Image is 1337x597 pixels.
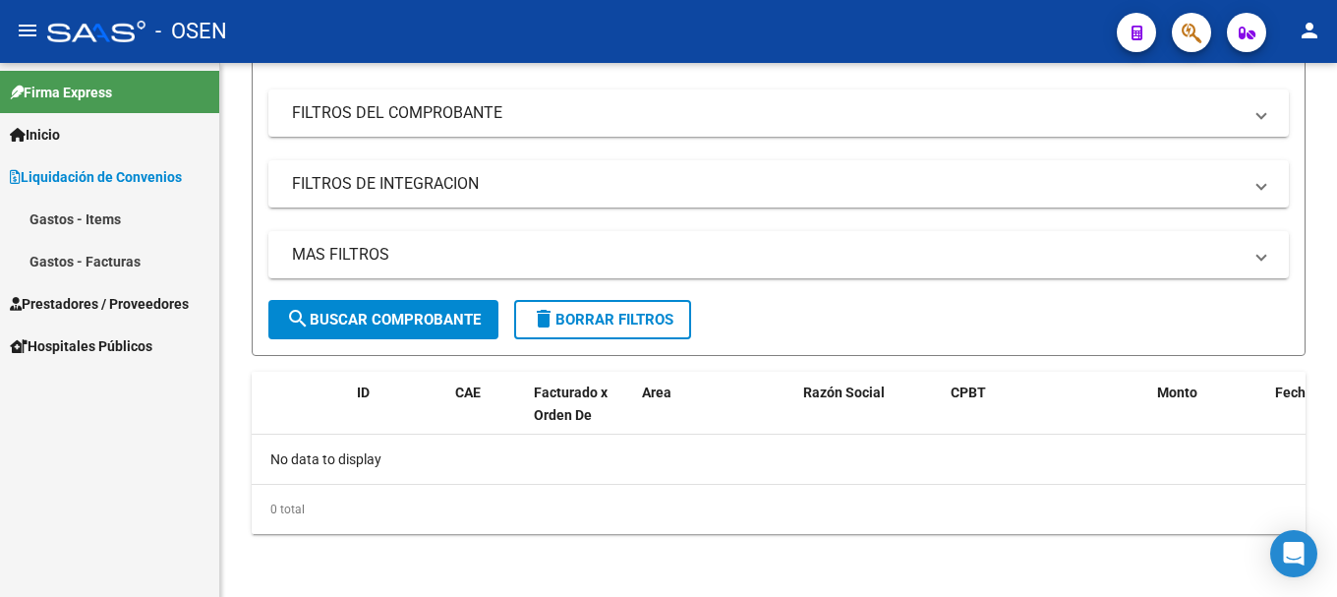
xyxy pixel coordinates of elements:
span: Inicio [10,124,60,146]
mat-expansion-panel-header: FILTROS DE INTEGRACION [268,160,1289,208]
mat-icon: search [286,307,310,330]
mat-panel-title: FILTROS DE INTEGRACION [292,173,1242,195]
span: Firma Express [10,82,112,103]
mat-panel-title: MAS FILTROS [292,244,1242,266]
span: Liquidación de Convenios [10,166,182,188]
span: Razón Social [803,385,885,400]
span: Area [642,385,671,400]
div: 0 total [252,485,1306,534]
div: No data to display [252,435,1306,484]
datatable-header-cell: Facturado x Orden De [526,372,634,458]
datatable-header-cell: CPBT [943,372,1149,458]
span: Borrar Filtros [532,311,673,328]
span: Prestadores / Proveedores [10,293,189,315]
span: - OSEN [155,10,227,53]
datatable-header-cell: Razón Social [795,372,943,458]
mat-panel-title: FILTROS DEL COMPROBANTE [292,102,1242,124]
span: CPBT [951,385,986,400]
mat-icon: delete [532,307,555,330]
span: ID [357,385,370,400]
span: CAE [455,385,481,400]
mat-expansion-panel-header: MAS FILTROS [268,231,1289,278]
button: Buscar Comprobante [268,300,498,339]
span: Buscar Comprobante [286,311,481,328]
datatable-header-cell: ID [349,372,447,458]
datatable-header-cell: Area [634,372,767,458]
span: Facturado x Orden De [534,385,608,423]
span: Hospitales Públicos [10,335,152,357]
datatable-header-cell: Monto [1149,372,1267,458]
datatable-header-cell: CAE [447,372,526,458]
button: Borrar Filtros [514,300,691,339]
div: Open Intercom Messenger [1270,530,1317,577]
mat-expansion-panel-header: FILTROS DEL COMPROBANTE [268,90,1289,137]
mat-icon: person [1298,19,1321,42]
mat-icon: menu [16,19,39,42]
span: Monto [1157,385,1197,400]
